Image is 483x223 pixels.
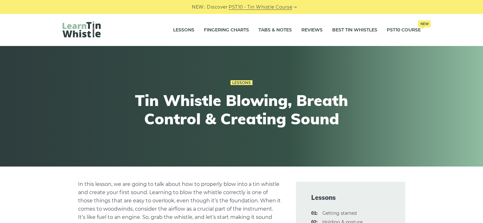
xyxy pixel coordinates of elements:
[311,210,318,217] span: 01:
[301,22,323,38] a: Reviews
[173,22,194,38] a: Lessons
[125,91,359,128] h1: Tin Whistle Blowing, Breath Control & Creating Sound
[258,22,292,38] a: Tabs & Notes
[418,20,431,27] span: New
[322,210,357,216] a: 01:Getting started
[204,22,249,38] a: Fingering Charts
[387,22,421,38] a: PST10 CourseNew
[332,22,377,38] a: Best Tin Whistles
[63,21,101,37] img: LearnTinWhistle.com
[231,80,252,85] a: Lessons
[311,193,390,202] span: Lessons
